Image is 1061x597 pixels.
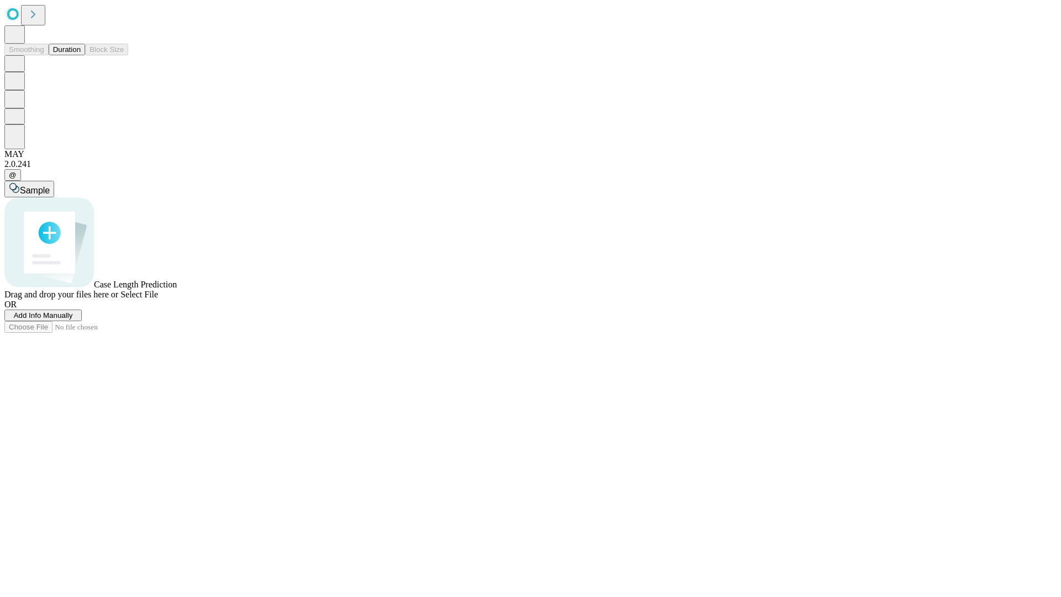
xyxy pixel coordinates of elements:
[4,44,49,55] button: Smoothing
[4,300,17,309] span: OR
[120,290,158,299] span: Select File
[4,169,21,181] button: @
[4,290,118,299] span: Drag and drop your files here or
[4,149,1057,159] div: MAY
[4,181,54,197] button: Sample
[9,171,17,179] span: @
[14,311,73,320] span: Add Info Manually
[94,280,177,289] span: Case Length Prediction
[20,186,50,195] span: Sample
[49,44,85,55] button: Duration
[4,310,82,321] button: Add Info Manually
[4,159,1057,169] div: 2.0.241
[85,44,128,55] button: Block Size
